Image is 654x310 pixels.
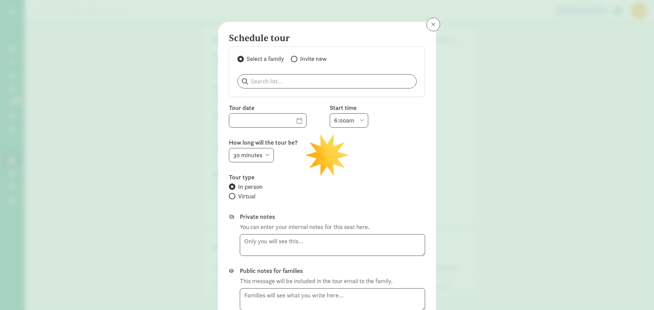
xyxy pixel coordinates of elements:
[229,138,425,147] label: How long will the tour be?
[330,104,425,112] label: Start time
[238,183,263,191] span: In person
[238,75,416,88] input: Search list...
[240,222,369,231] div: You can enter your internal notes for this seat here.
[240,276,392,285] div: This message will be included in the tour email to the family.
[300,55,327,63] span: Invite new
[238,192,255,200] span: Virtual
[229,33,420,44] h4: Schedule tour
[229,104,324,112] label: Tour date
[240,267,425,275] label: Public notes for families
[229,173,425,181] label: Tour type
[240,213,425,221] label: Private notes
[247,55,284,63] span: Select a family
[620,277,654,310] iframe: Chat Widget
